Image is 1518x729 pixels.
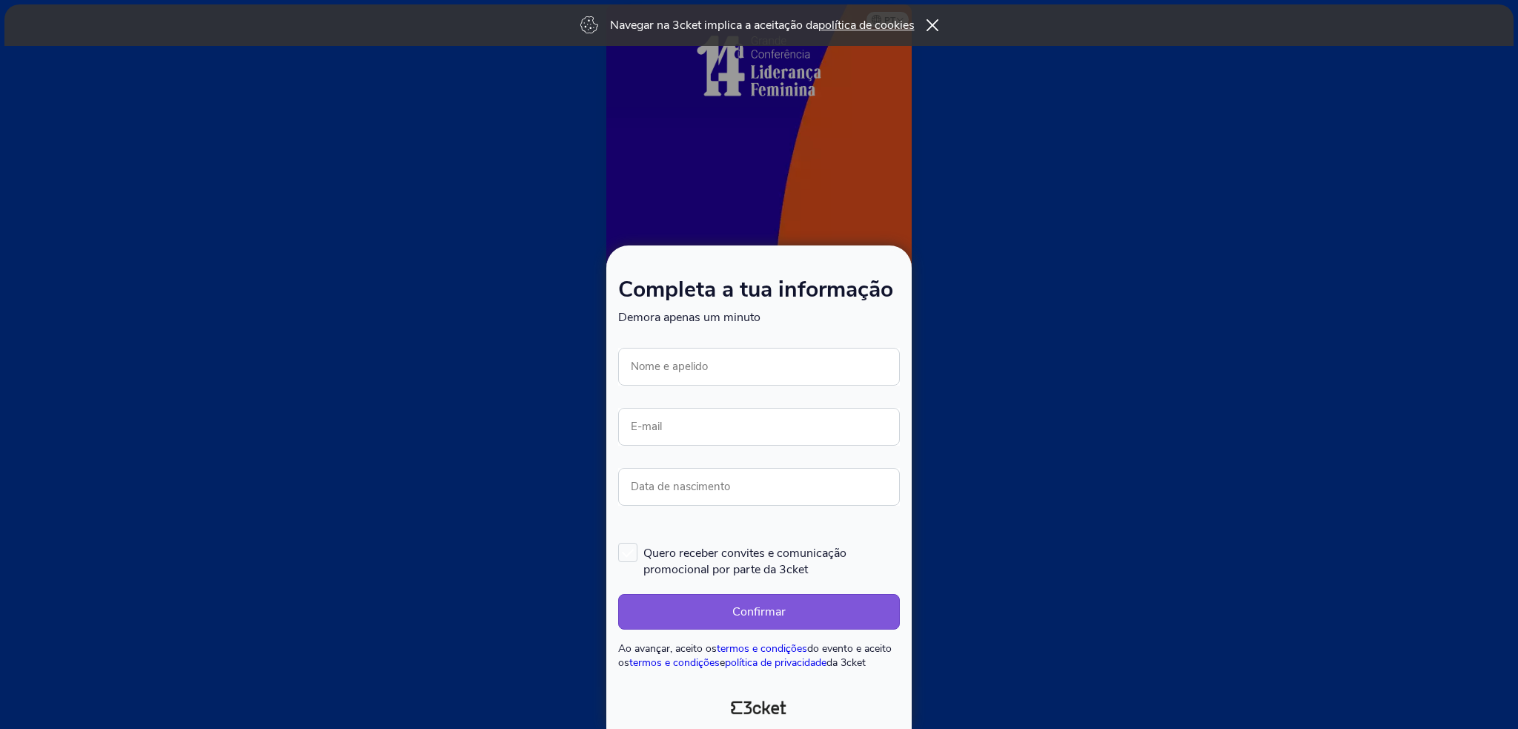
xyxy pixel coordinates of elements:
input: Nome e apelido [618,348,900,386]
a: termos e condições [629,656,720,670]
h1: Completa a tua informação [618,280,900,309]
input: E-mail [618,408,900,446]
a: política de privacidade [725,656,826,670]
p: Demora apenas um minuto [618,309,900,326]
p: Navegar na 3cket implica a aceitação da [610,17,915,33]
a: política de cookies [818,17,915,33]
label: E-mail [618,408,675,445]
p: Ao avançar, aceito os do evento e aceito os e da 3cket [618,641,900,670]
button: Confirmar [618,594,900,630]
input: Data de nascimento [618,468,900,506]
label: Nome e apelido [618,348,720,385]
span: Quero receber convites e comunicação promocional por parte da 3cket [643,543,900,578]
a: termos e condições [717,641,807,656]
